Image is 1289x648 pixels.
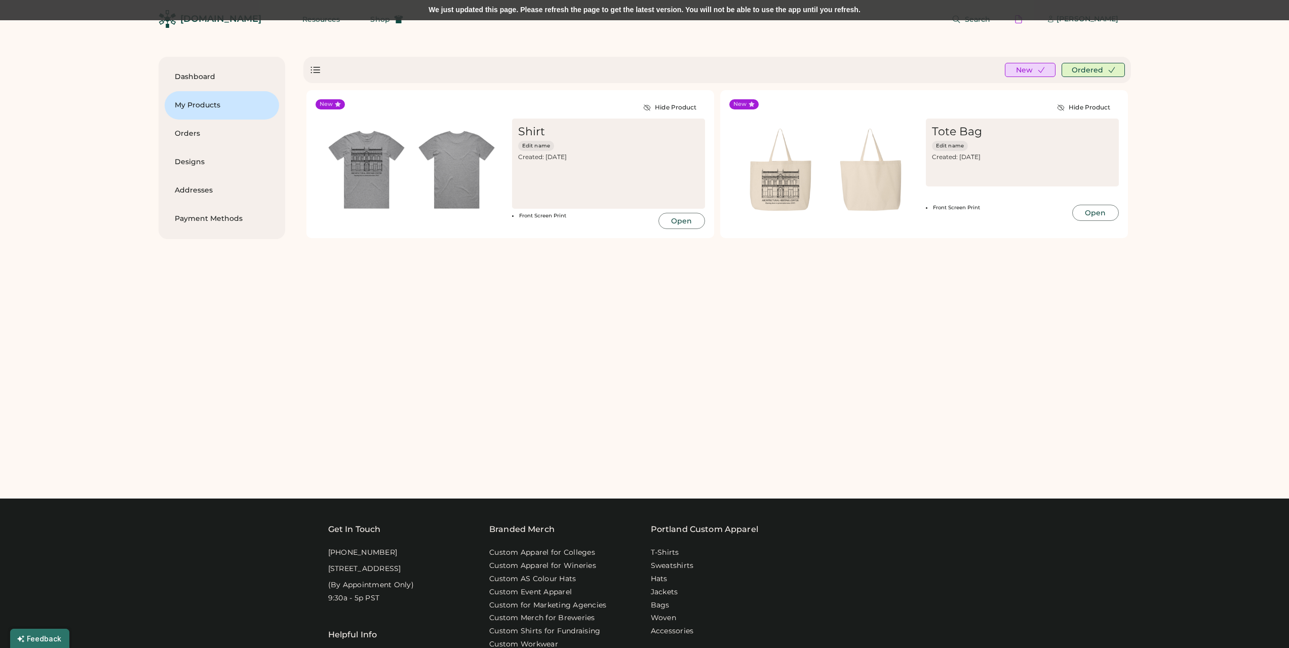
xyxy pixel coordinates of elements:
div: New [320,100,333,108]
a: Hats [651,574,668,584]
a: Woven [651,613,676,623]
a: T-Shirts [651,548,679,558]
button: Ordered [1062,63,1125,77]
button: Open [1072,205,1118,221]
div: Get In Touch [328,523,381,536]
span: Search [965,16,991,23]
a: Custom Event Apparel [489,587,572,597]
li: Front Screen Print [512,213,655,219]
img: generate-image [412,125,502,215]
a: Sweatshirts [651,561,694,571]
div: Show list view [309,64,322,76]
a: Portland Custom Apparel [651,523,758,536]
div: Helpful Info [328,629,377,641]
button: Hide Product [635,99,705,116]
div: [PHONE_NUMBER] [328,548,398,558]
div: 9:30a - 5p PST [328,593,380,603]
a: Custom for Marketing Agencies [489,600,606,611]
div: My Products [175,100,269,110]
div: Branded Merch [489,523,555,536]
a: Custom Merch for Breweries [489,613,595,623]
a: Bags [651,600,670,611]
div: Created: [DATE] [518,153,699,161]
div: [STREET_ADDRESS] [328,564,401,574]
a: Custom Apparel for Wineries [489,561,596,571]
div: Addresses [175,185,269,196]
button: Open [658,213,705,229]
div: Shirt [518,125,569,139]
li: Front Screen Print [926,205,1069,211]
div: Tote Bag [932,125,983,139]
div: Orders [175,129,269,139]
button: New [1005,63,1056,77]
div: (By Appointment Only) [328,580,414,590]
a: Custom Shirts for Fundraising [489,626,600,636]
button: Hide Product [1049,99,1118,116]
a: Custom Apparel for Colleges [489,548,595,558]
a: Accessories [651,626,694,636]
span: Shop [370,16,389,23]
div: Dashboard [175,72,269,82]
button: Edit name [932,141,968,151]
img: generate-image [826,125,916,215]
div: New [733,100,747,108]
div: Created: [DATE] [932,153,1113,161]
div: Payment Methods [175,214,269,224]
img: generate-image [735,125,826,215]
a: Jackets [651,587,678,597]
img: generate-image [322,125,412,215]
div: Designs [175,157,269,167]
button: Edit name [518,141,554,151]
iframe: Front Chat [1241,602,1284,646]
a: Custom AS Colour Hats [489,574,576,584]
